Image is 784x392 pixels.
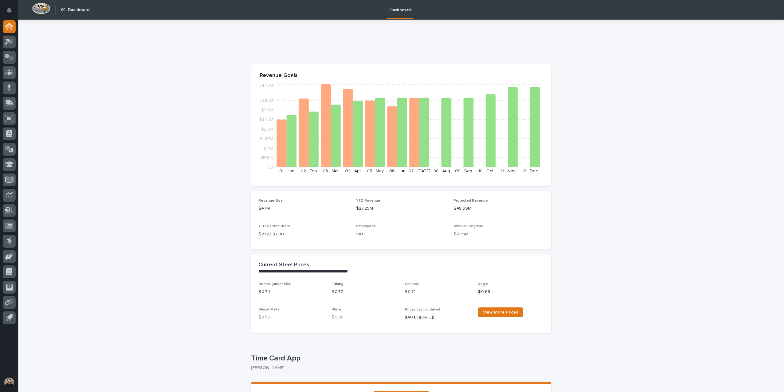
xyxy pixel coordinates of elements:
p: $ 0.65 [332,314,398,321]
text: 10 - Oct [478,169,493,173]
p: Revenue Goals [260,72,543,79]
h2: 01. Dashboard [61,7,89,13]
tspan: $1.1M [263,146,273,150]
a: View More Prices [478,307,523,317]
p: Time Card App [251,354,549,363]
span: Angle [478,282,488,286]
h2: Current Steel Prices [258,262,309,268]
span: Sheet Metal [258,308,281,311]
tspan: $550K [260,155,273,160]
span: Prices Last Updated [405,308,440,311]
text: 08 - Aug [433,169,450,173]
button: Notifications [3,4,16,17]
text: 02 - Feb [301,169,317,173]
button: users-avatar [3,376,16,389]
p: $ 0.77 [332,289,398,295]
tspan: $3.3M [261,108,273,112]
text: 06 - Jun [389,169,405,173]
p: $ 0.71 [405,289,471,295]
text: 03 - Mar [323,169,339,173]
text: 12 - Dec [522,169,538,173]
p: $ 272,932.00 [258,231,349,238]
p: $21.15M [454,231,544,238]
p: $47M [258,205,349,212]
text: 11 - Nov [501,169,515,173]
p: [PERSON_NAME] [251,365,546,371]
tspan: $2.2M [261,127,273,131]
text: 01 - Jan [279,169,294,173]
span: Channel [405,282,419,286]
text: 04 - Apr [345,169,361,173]
span: YTD Revenue [356,199,380,203]
tspan: $4.77M [259,83,273,88]
span: Work in Progress [454,224,483,228]
img: Workspace Logo [32,3,50,14]
tspan: $2.75M [259,117,273,122]
span: Tubing [332,282,343,286]
tspan: $0 [268,165,273,169]
span: View More Prices [483,310,518,314]
p: $48.69M [454,205,544,212]
p: $ 0.66 [478,289,544,295]
tspan: $3.85M [259,98,273,103]
p: $27.29M [356,205,447,212]
p: $ 0.59 [258,314,324,321]
span: Plate [332,308,341,311]
div: Notifications [8,7,16,17]
text: 07 - [DATE] [409,169,430,173]
p: [DATE] ([DATE]) [405,314,471,321]
span: Beams (under 55#) [258,282,292,286]
text: 09 - Sep [455,169,472,173]
text: 05 - May [367,169,384,173]
span: Projected Revenue [454,199,488,203]
span: Employees [356,224,376,228]
span: Revenue Goal [258,199,284,203]
span: YTD Contributions [258,224,291,228]
p: $ 0.74 [258,289,324,295]
tspan: $1.65M [259,136,273,141]
p: 180 [356,231,447,238]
